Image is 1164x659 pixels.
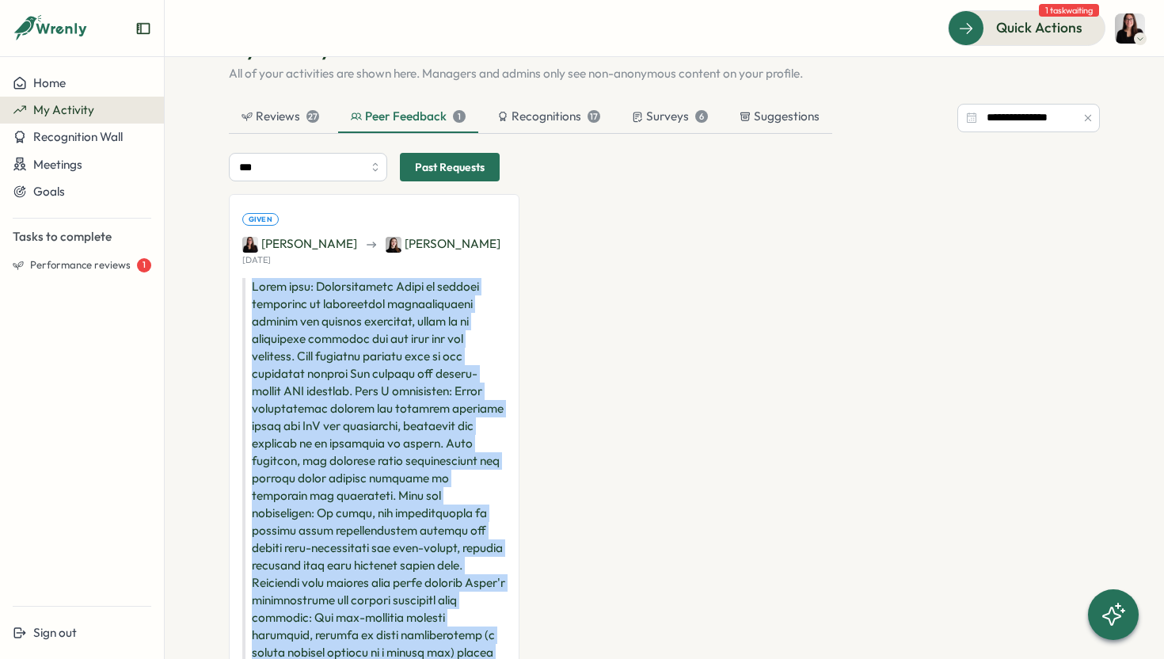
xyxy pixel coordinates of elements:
[13,228,151,246] p: Tasks to complete
[137,258,151,272] div: 1
[30,258,131,272] span: Performance reviews
[242,255,271,265] p: [DATE]
[33,625,77,640] span: Sign out
[33,157,82,172] span: Meetings
[415,154,485,181] span: Past Requests
[33,102,94,117] span: My Activity
[33,129,123,144] span: Recognition Wall
[242,237,258,253] img: Adriana Fosca
[588,110,600,123] div: 17
[386,237,401,253] img: Elena Ladushyna
[695,110,708,123] div: 6
[242,235,357,253] span: [PERSON_NAME]
[400,153,500,181] button: Past Requests
[497,108,600,125] div: Recognitions
[249,214,272,225] span: Given
[229,65,1100,82] p: All of your activities are shown here. Managers and admins only see non-anonymous content on your...
[996,17,1082,38] span: Quick Actions
[948,10,1105,45] button: Quick Actions
[386,235,500,253] span: [PERSON_NAME]
[242,108,319,125] div: Reviews
[1039,4,1099,17] span: 1 task waiting
[1115,13,1145,44] img: Adriana Fosca
[135,21,151,36] button: Expand sidebar
[33,184,65,199] span: Goals
[351,108,466,125] div: Peer Feedback
[33,75,66,90] span: Home
[453,110,466,123] div: 1
[740,108,820,125] div: Suggestions
[306,110,319,123] div: 27
[632,108,708,125] div: Surveys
